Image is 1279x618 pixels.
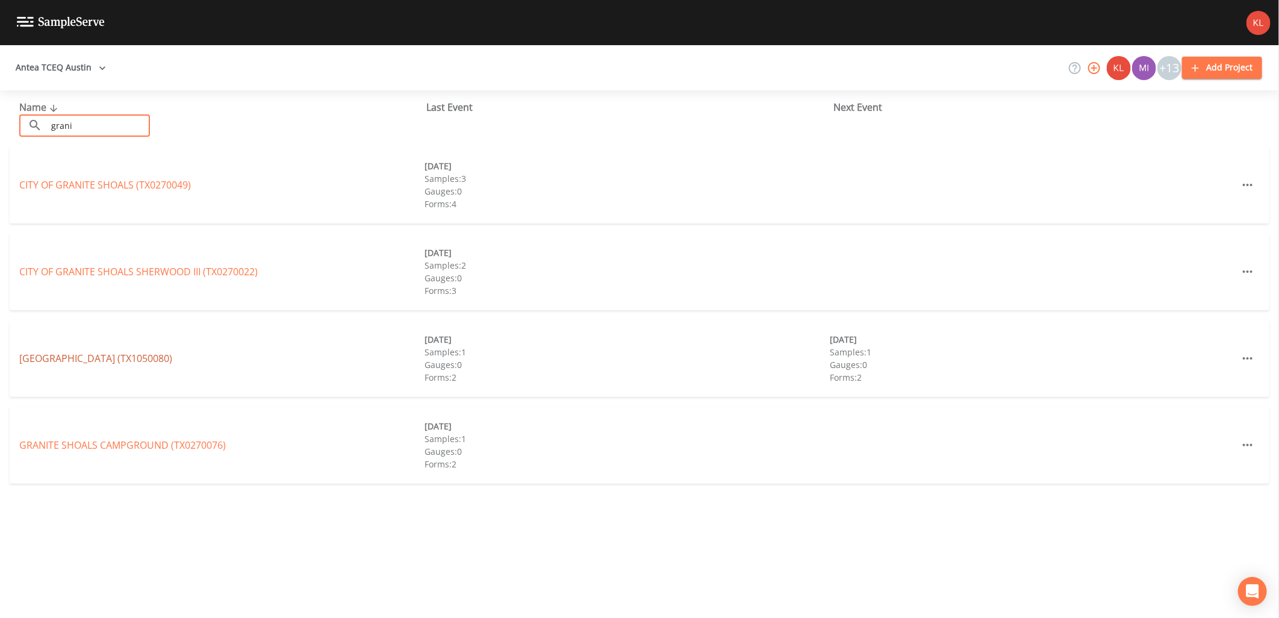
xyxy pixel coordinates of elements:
div: [DATE] [425,333,830,346]
div: [DATE] [830,333,1236,346]
div: Samples: 1 [830,346,1236,358]
div: Last Event [426,100,833,114]
a: [GEOGRAPHIC_DATA] (TX1050080) [19,352,172,365]
div: Miriaha Caddie [1131,56,1157,80]
button: Add Project [1182,57,1262,79]
div: Gauges: 0 [830,358,1236,371]
div: Samples: 3 [425,172,830,185]
div: Kler Teran [1106,56,1131,80]
img: 9c4450d90d3b8045b2e5fa62e4f92659 [1107,56,1131,80]
a: GRANITE SHOALS CAMPGROUND (TX0270076) [19,439,226,452]
div: Samples: 2 [425,259,830,272]
div: Next Event [833,100,1240,114]
div: Samples: 1 [425,432,830,445]
div: Gauges: 0 [425,445,830,458]
div: Gauges: 0 [425,358,830,371]
div: Forms: 3 [425,284,830,297]
div: [DATE] [425,420,830,432]
div: Samples: 1 [425,346,830,358]
div: Forms: 2 [830,371,1236,384]
input: Search Projects [47,114,150,137]
div: [DATE] [425,246,830,259]
img: logo [17,17,105,28]
a: CITY OF GRANITE SHOALS SHERWOOD III (TX0270022) [19,265,258,278]
span: Name [19,101,61,114]
div: Forms: 4 [425,198,830,210]
a: CITY OF GRANITE SHOALS (TX0270049) [19,178,191,192]
button: Antea TCEQ Austin [11,57,111,79]
img: a1ea4ff7c53760f38bef77ef7c6649bf [1132,56,1156,80]
div: Forms: 2 [425,371,830,384]
div: Open Intercom Messenger [1238,577,1267,606]
div: Gauges: 0 [425,185,830,198]
div: +13 [1157,56,1181,80]
div: [DATE] [425,160,830,172]
div: Forms: 2 [425,458,830,470]
img: 9c4450d90d3b8045b2e5fa62e4f92659 [1246,11,1271,35]
div: Gauges: 0 [425,272,830,284]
